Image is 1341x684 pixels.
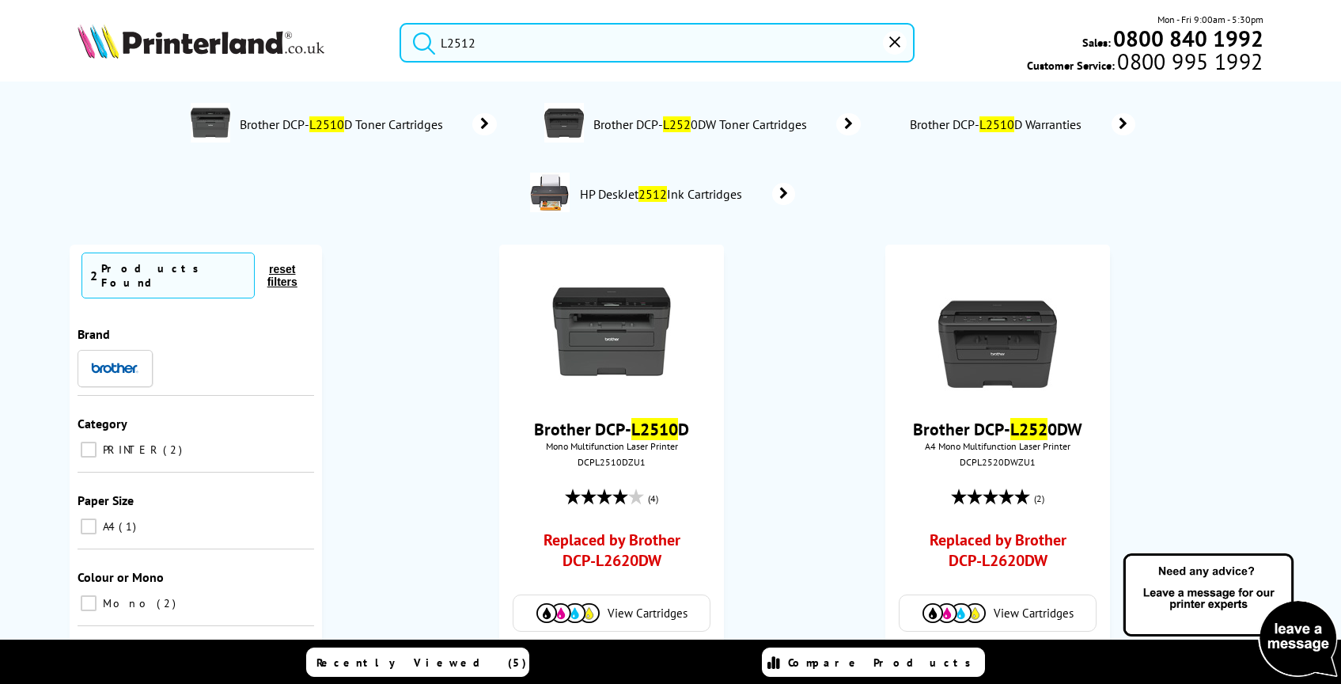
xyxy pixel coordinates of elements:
a: Brother DCP-L2520DW Toner Cartridges [592,103,861,146]
span: Paper Size [78,492,134,508]
img: Open Live Chat window [1119,551,1341,681]
span: (4) [648,484,658,514]
span: Mono [99,596,155,610]
span: Brother DCP- 0DW Toner Cartridges [592,116,813,132]
span: 2 [90,268,97,283]
img: DCPL2520DWZU1-conspage.jpg [544,103,584,142]
a: Brother DCP-L2520DW [913,418,1082,440]
img: Cartridges [922,603,986,623]
input: Mono 2 [81,595,97,611]
span: Mono Multifunction Laser Printer [507,440,715,452]
mark: L2510 [631,418,678,440]
img: Cartridges [536,603,600,623]
span: Customer Service: [1027,54,1263,73]
button: reset filters [255,262,310,289]
a: View Cartridges [907,603,1088,623]
img: Deskjet2510-conspage.jpg [530,173,570,212]
a: 0800 840 1992 [1111,31,1263,46]
span: Mon - Fri 9:00am - 5:30pm [1157,12,1263,27]
span: A4 Mono Multifunction Laser Printer [893,440,1101,452]
img: Brother-DCP-L2510D-Front-Facing-Small.jpg [552,272,671,391]
input: Search product or bra [400,23,915,63]
span: View Cartridges [994,606,1074,621]
b: 0800 840 1992 [1113,24,1263,53]
span: 0800 995 1992 [1115,54,1263,69]
img: DCPL2510DZU1-conspage.jpg [191,103,230,142]
mark: L2510 [309,116,344,132]
div: Products Found [101,261,246,290]
a: Brother DCP-L2510D Toner Cartridges [238,103,497,146]
span: 2 [157,596,180,610]
a: HP DeskJet2512Ink Cartridges [578,173,795,215]
mark: 2512 [638,186,667,202]
img: Printerland Logo [78,24,324,59]
div: DCPL2520DWZU1 [897,456,1097,468]
span: View Cartridges [608,606,688,621]
a: Replaced by Brother DCP-L2620DW [915,530,1082,579]
a: Brother DCP-L2510D [534,418,689,440]
span: 2 [163,443,186,457]
a: Printerland Logo [78,24,380,62]
div: DCPL2510DZU1 [511,456,711,468]
input: A4 1 [81,519,97,534]
a: Replaced by Brother DCP-L2620DW [528,530,695,579]
mark: L252 [1010,418,1047,440]
mark: L252 [663,116,691,132]
a: Recently Viewed (5) [306,648,529,677]
span: A4 [99,519,117,534]
span: Brother DCP- D Warranties [908,116,1088,132]
mark: L2510 [979,116,1014,132]
span: 1 [119,519,140,534]
a: Brother DCP-L2510D Warranties [908,113,1135,135]
span: Brother DCP- D Toner Cartridges [238,116,449,132]
input: PRINTER 2 [81,442,97,458]
a: View Cartridges [521,603,702,623]
span: Category [78,416,127,431]
span: Sales: [1082,35,1111,50]
span: HP DeskJet Ink Cartridges [578,186,748,202]
img: Brother [91,363,138,374]
span: PRINTER [99,443,161,457]
span: (2) [1034,484,1044,514]
img: brother-hl-l2520-front-small.jpg [938,272,1057,391]
span: Compare Products [788,655,979,670]
span: Brand [78,326,110,342]
span: Colour or Mono [78,569,164,585]
span: Recently Viewed (5) [316,655,527,670]
a: Compare Products [762,648,985,677]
